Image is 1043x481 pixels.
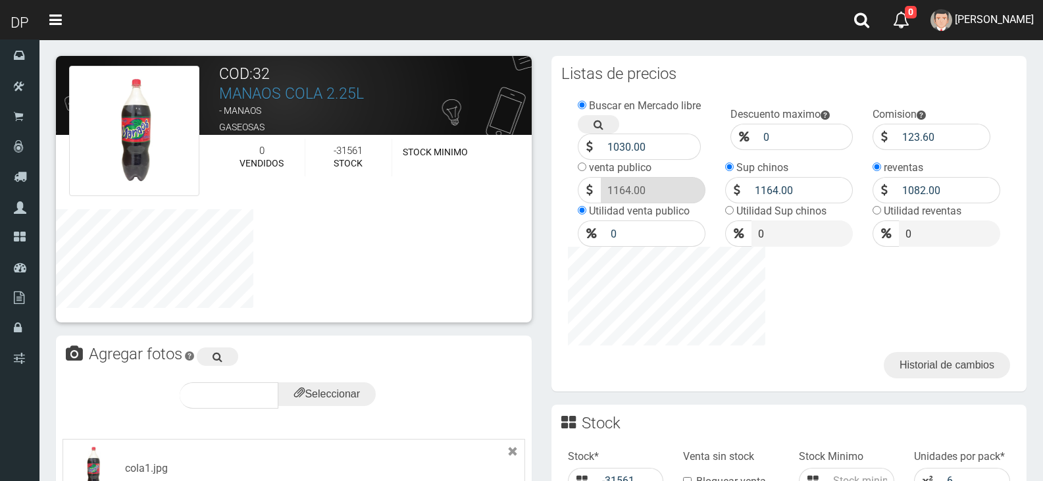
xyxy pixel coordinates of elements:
[89,346,182,362] h3: Agregar fotos
[219,105,261,116] font: - MANAOS
[197,347,238,366] a: Buscar imagen en google
[736,161,788,174] label: Sup chinos
[259,145,265,157] font: 0
[884,161,923,174] label: reventas
[240,158,284,168] font: VENDIDOS
[884,352,1010,378] a: Historial de cambios
[730,108,821,120] label: Descuento maximo
[294,388,360,399] span: Seleccionar
[568,449,599,465] label: Stock
[899,220,1000,247] input: Precio Sup chinos
[873,108,917,120] label: Comision
[757,124,852,150] input: Descuento Maximo
[896,177,1000,203] input: Precio Sup chinos
[601,177,705,203] input: Precio Venta...
[219,85,364,103] a: MANAOS COLA 2.25L
[905,6,917,18] span: 0
[751,220,853,247] input: Precio Sup chinos
[403,147,468,157] font: STOCK MINIMO
[896,124,990,150] input: Comicion
[799,449,863,465] label: Stock Minimo
[578,115,619,134] a: Buscar precio en google
[561,66,676,82] h3: Listas de precios
[589,99,701,112] label: Buscar en Mercado libre
[219,122,265,132] font: GASEOSAS
[683,449,754,465] label: Venta sin stock
[582,415,621,431] h3: Stock
[914,449,1005,465] label: Unidades por pack
[69,66,199,196] img: cola1.jpg
[748,177,853,203] input: Precio Sup chinos
[589,161,651,174] label: venta publico
[601,134,701,160] input: Precio Costo...
[736,205,827,217] label: Utilidad Sup chinos
[125,461,168,476] div: cola1.jpg
[589,205,690,217] label: Utilidad venta publico
[930,9,952,31] img: User Image
[884,205,961,217] label: Utilidad reventas
[334,158,363,168] font: STOCK
[604,220,705,247] input: Precio Venta...
[219,65,270,83] font: COD:32
[334,145,363,157] font: -31561
[955,13,1034,26] span: [PERSON_NAME]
